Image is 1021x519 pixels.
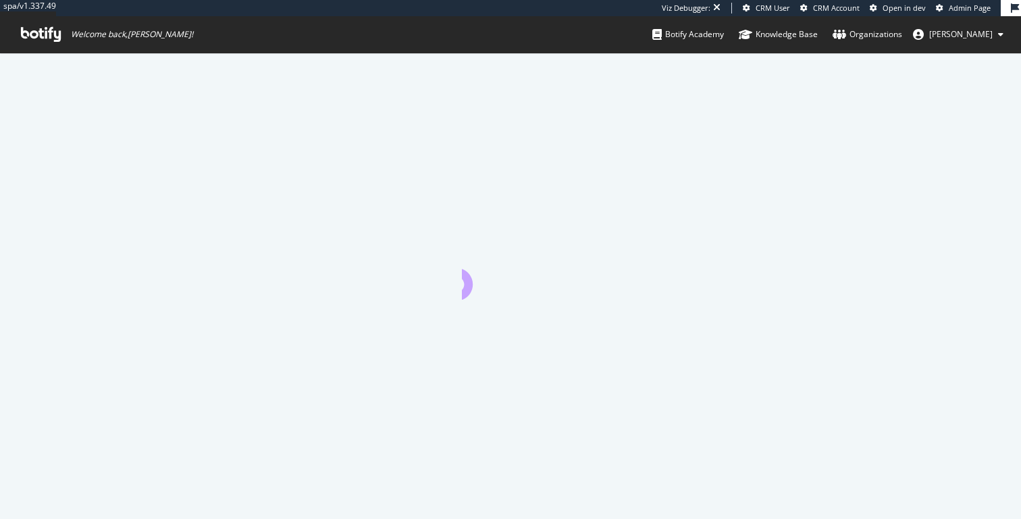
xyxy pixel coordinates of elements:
div: Organizations [833,28,902,41]
span: CRM Account [813,3,860,13]
span: Open in dev [883,3,926,13]
span: CRM User [756,3,790,13]
a: Open in dev [870,3,926,13]
span: Welcome back, [PERSON_NAME] ! [71,29,193,40]
a: Knowledge Base [739,16,818,53]
a: Organizations [833,16,902,53]
div: Botify Academy [652,28,724,41]
span: Admin Page [949,3,991,13]
a: Admin Page [936,3,991,13]
div: Knowledge Base [739,28,818,41]
a: Botify Academy [652,16,724,53]
a: CRM Account [800,3,860,13]
span: Thomas Grange [929,28,993,40]
div: Viz Debugger: [662,3,710,13]
button: [PERSON_NAME] [902,24,1014,45]
div: animation [462,251,559,300]
a: CRM User [743,3,790,13]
